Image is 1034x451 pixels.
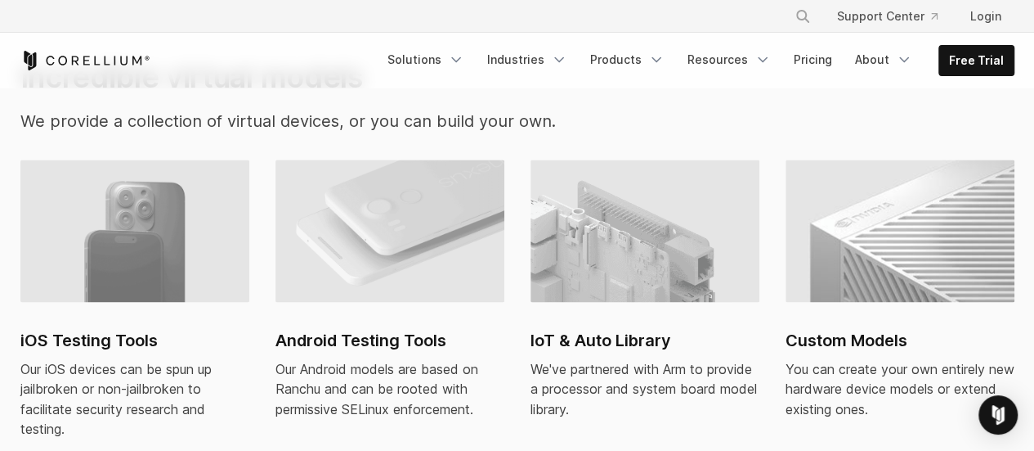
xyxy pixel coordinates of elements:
[978,395,1018,435] div: Open Intercom Messenger
[20,359,249,438] div: Our iOS devices can be spun up jailbroken or non-jailbroken to facilitate security research and t...
[477,45,577,74] a: Industries
[957,2,1014,31] a: Login
[378,45,474,74] a: Solutions
[784,45,842,74] a: Pricing
[275,160,504,302] img: Android virtual machine and devices
[678,45,781,74] a: Resources
[530,328,759,353] h2: IoT & Auto Library
[786,328,1014,353] h2: Custom Models
[580,45,674,74] a: Products
[530,359,759,418] div: We've partnered with Arm to provide a processor and system board model library.
[824,2,951,31] a: Support Center
[530,160,759,438] a: IoT & Auto Library IoT & Auto Library We've partnered with Arm to provide a processor and system ...
[20,160,249,302] img: iPhone virtual machine and devices
[939,46,1014,75] a: Free Trial
[20,109,672,133] p: We provide a collection of virtual devices, or you can build your own.
[786,160,1014,438] a: Custom Models Custom Models You can create your own entirely new hardware device models or extend...
[20,51,150,70] a: Corellium Home
[786,359,1014,418] div: You can create your own entirely new hardware device models or extend existing ones.
[775,2,1014,31] div: Navigation Menu
[788,2,817,31] button: Search
[845,45,922,74] a: About
[275,328,504,353] h2: Android Testing Tools
[275,160,504,438] a: Android virtual machine and devices Android Testing Tools Our Android models are based on Ranchu ...
[275,359,504,418] div: Our Android models are based on Ranchu and can be rooted with permissive SELinux enforcement.
[530,160,759,302] img: IoT & Auto Library
[20,328,249,353] h2: iOS Testing Tools
[786,160,1014,302] img: Custom Models
[378,45,1014,76] div: Navigation Menu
